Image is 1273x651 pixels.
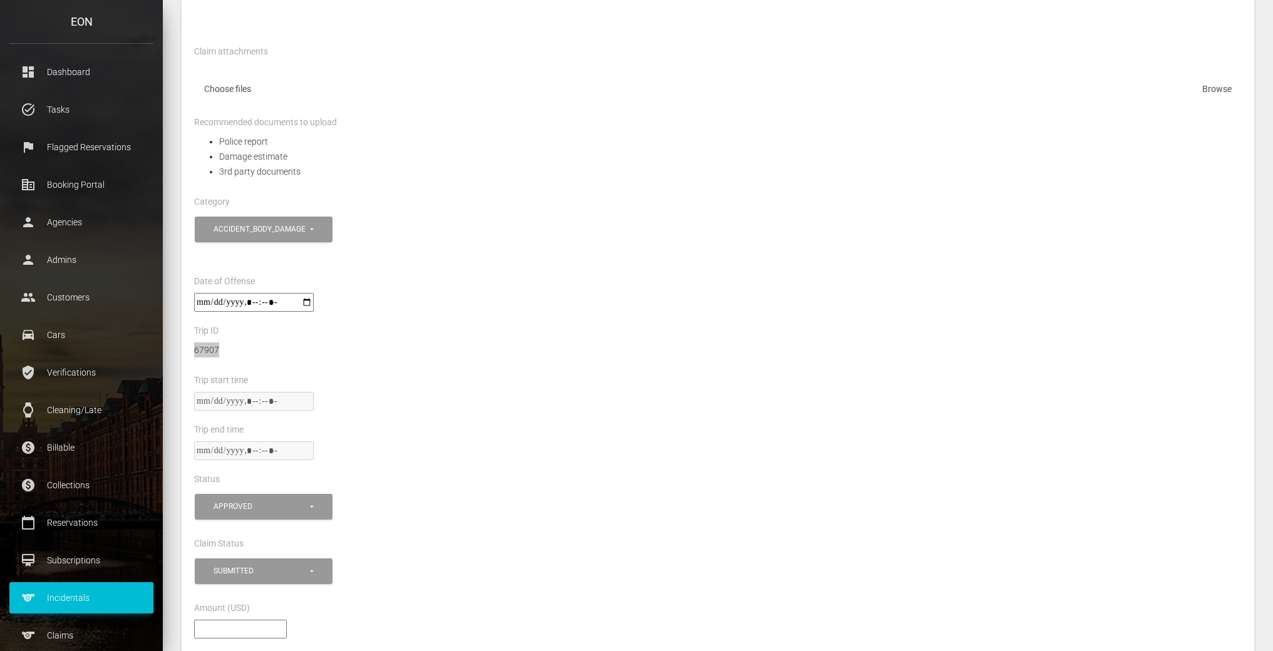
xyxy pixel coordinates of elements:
p: Dashboard [19,63,144,81]
p: Subscriptions [19,551,144,570]
label: Amount (USD) [194,602,250,615]
div: accident_body_damage [214,224,308,235]
a: verified_user Verifications [9,357,153,388]
a: person Admins [9,244,153,275]
li: 3rd party documents [219,164,1242,179]
button: submitted [195,558,332,584]
a: task_alt Tasks [9,94,153,125]
label: Claim Status [194,538,244,550]
a: paid Billable [9,432,153,463]
label: Choose files [194,78,1242,104]
a: paid Collections [9,469,153,501]
label: Recommended documents to upload [194,116,337,129]
p: Billable [19,438,144,457]
label: Claim attachments [194,46,268,58]
a: sports Claims [9,620,153,651]
a: card_membership Subscriptions [9,545,153,576]
p: Flagged Reservations [19,138,144,156]
p: Agencies [19,213,144,232]
a: dashboard Dashboard [9,56,153,88]
a: watch Cleaning/Late [9,394,153,426]
p: Customers [19,288,144,307]
label: Status [194,473,220,486]
a: calendar_today Reservations [9,507,153,538]
p: Admins [19,250,144,269]
p: Cleaning/Late [19,401,144,419]
p: Verifications [19,363,144,382]
label: Trip end time [194,424,244,436]
button: approved [195,494,332,520]
div: submitted [214,566,308,577]
a: 67907 [194,345,219,355]
a: person Agencies [9,207,153,238]
p: Reservations [19,513,144,532]
li: Damage estimate [219,149,1242,164]
a: drive_eta Cars [9,319,153,351]
label: Trip ID [194,325,219,337]
p: Booking Portal [19,175,144,194]
a: people Customers [9,282,153,313]
button: accident_body_damage [195,217,332,242]
p: Claims [19,626,144,645]
a: sports Incidentals [9,582,153,613]
p: Incidentals [19,588,144,607]
p: Collections [19,476,144,495]
label: Date of Offense [194,275,255,288]
a: flag Flagged Reservations [9,131,153,163]
p: Cars [19,325,144,344]
div: approved [214,501,308,512]
a: corporate_fare Booking Portal [9,169,153,200]
p: Tasks [19,100,144,119]
label: Trip start time [194,374,248,387]
li: Police report [219,134,1242,149]
label: Category [194,196,230,208]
